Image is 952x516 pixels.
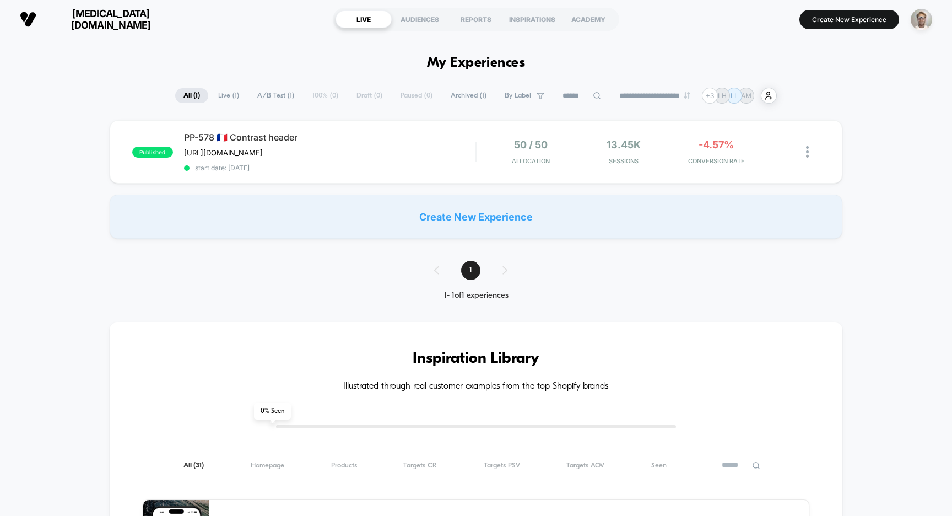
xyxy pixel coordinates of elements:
[504,10,560,28] div: INSPIRATIONS
[673,157,760,165] span: CONVERSION RATE
[184,148,263,157] span: [URL][DOMAIN_NAME]
[702,88,718,104] div: + 3
[254,403,291,420] span: 0 % Seen
[806,146,809,158] img: close
[461,261,480,280] span: 1
[193,462,204,469] span: ( 31 )
[210,88,247,103] span: Live ( 1 )
[251,461,284,470] span: Homepage
[110,195,843,239] div: Create New Experience
[699,139,734,150] span: -4.57%
[184,164,476,172] span: start date: [DATE]
[741,92,751,100] p: AM
[651,461,667,470] span: Seen
[184,132,476,143] span: PP-578 🇫🇷 Contrast header
[132,147,173,158] span: published
[392,10,448,28] div: AUDIENCES
[911,9,932,30] img: ppic
[907,8,935,31] button: ppic
[566,461,604,470] span: Targets AOV
[514,139,548,150] span: 50 / 50
[183,461,204,470] span: All
[403,461,437,470] span: Targets CR
[249,88,302,103] span: A/B Test ( 1 )
[684,92,690,99] img: end
[143,350,810,368] h3: Inspiration Library
[20,11,36,28] img: Visually logo
[17,7,180,31] button: [MEDICAL_DATA][DOMAIN_NAME]
[512,157,550,165] span: Allocation
[45,8,177,31] span: [MEDICAL_DATA][DOMAIN_NAME]
[331,461,357,470] span: Products
[505,92,531,100] span: By Label
[484,461,520,470] span: Targets PSV
[718,92,727,100] p: LH
[442,88,495,103] span: Archived ( 1 )
[560,10,616,28] div: ACADEMY
[423,291,529,300] div: 1 - 1 of 1 experiences
[580,157,667,165] span: Sessions
[336,10,392,28] div: LIVE
[799,10,899,29] button: Create New Experience
[143,381,810,392] h4: Illustrated through real customer examples from the top Shopify brands
[448,10,504,28] div: REPORTS
[607,139,641,150] span: 13.45k
[731,92,738,100] p: LL
[175,88,208,103] span: All ( 1 )
[427,55,526,71] h1: My Experiences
